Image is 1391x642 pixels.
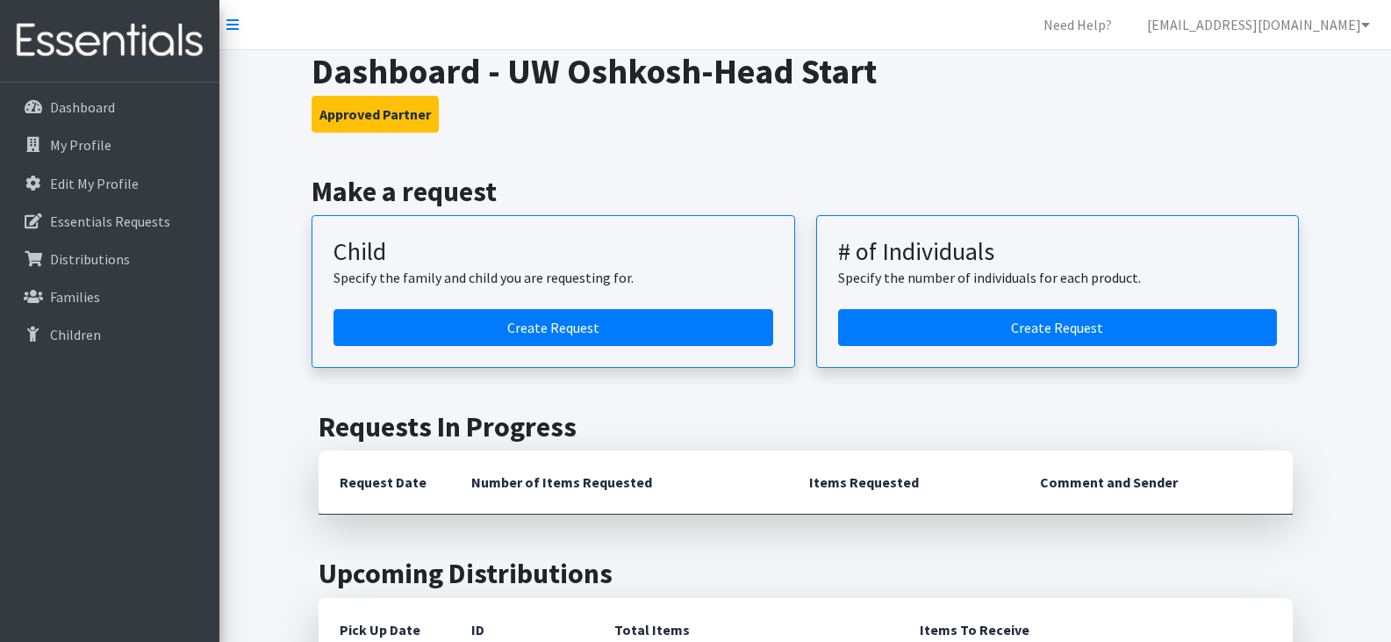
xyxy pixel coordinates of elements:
[7,317,212,352] a: Children
[7,204,212,239] a: Essentials Requests
[50,250,130,268] p: Distributions
[7,242,212,277] a: Distributions
[312,50,1299,92] h1: Dashboard - UW Oshkosh-Head Start
[450,451,789,515] th: Number of Items Requested
[50,213,170,230] p: Essentials Requests
[1019,451,1292,515] th: Comment and Sender
[838,237,1278,267] h3: # of Individuals
[333,309,773,346] a: Create a request for a child or family
[7,11,212,70] img: HumanEssentials
[50,98,115,116] p: Dashboard
[7,127,212,162] a: My Profile
[838,309,1278,346] a: Create a request by number of individuals
[7,279,212,314] a: Families
[50,175,139,192] p: Edit My Profile
[7,166,212,201] a: Edit My Profile
[333,237,773,267] h3: Child
[50,326,101,343] p: Children
[319,557,1293,590] h2: Upcoming Distributions
[319,451,450,515] th: Request Date
[838,267,1278,288] p: Specify the number of individuals for each product.
[1029,7,1126,42] a: Need Help?
[7,90,212,125] a: Dashboard
[319,410,1293,444] h2: Requests In Progress
[312,175,1299,208] h2: Make a request
[788,451,1019,515] th: Items Requested
[50,288,100,306] p: Families
[333,267,773,288] p: Specify the family and child you are requesting for.
[312,96,439,133] button: Approved Partner
[1133,7,1384,42] a: [EMAIL_ADDRESS][DOMAIN_NAME]
[50,136,111,154] p: My Profile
